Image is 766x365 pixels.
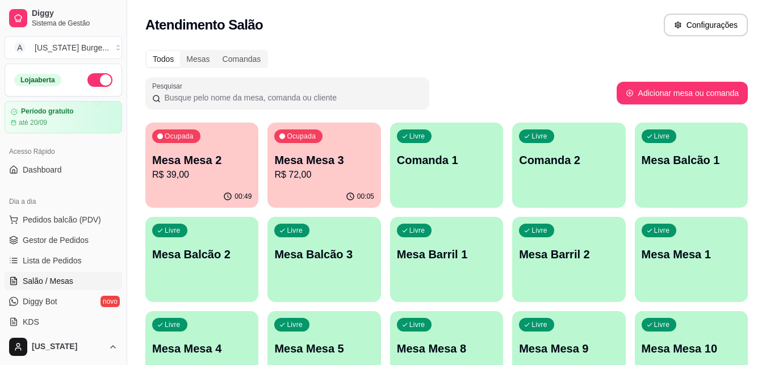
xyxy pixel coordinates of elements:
[519,152,618,168] p: Comanda 2
[274,152,374,168] p: Mesa Mesa 3
[287,226,303,235] p: Livre
[642,246,741,262] p: Mesa Mesa 1
[664,14,748,36] button: Configurações
[531,226,547,235] p: Livre
[87,73,112,87] button: Alterar Status
[5,211,122,229] button: Pedidos balcão (PDV)
[274,246,374,262] p: Mesa Balcão 3
[165,226,181,235] p: Livre
[165,132,194,141] p: Ocupada
[531,132,547,141] p: Livre
[152,152,252,168] p: Mesa Mesa 2
[23,255,82,266] span: Lista de Pedidos
[152,246,252,262] p: Mesa Balcão 2
[5,251,122,270] a: Lista de Pedidos
[32,342,104,352] span: [US_STATE]
[161,92,422,103] input: Pesquisar
[274,168,374,182] p: R$ 72,00
[5,292,122,311] a: Diggy Botnovo
[5,313,122,331] a: KDS
[5,272,122,290] a: Salão / Mesas
[5,192,122,211] div: Dia a dia
[519,246,618,262] p: Mesa Barril 2
[5,5,122,32] a: DiggySistema de Gestão
[287,320,303,329] p: Livre
[32,9,118,19] span: Diggy
[32,19,118,28] span: Sistema de Gestão
[14,42,26,53] span: A
[165,320,181,329] p: Livre
[23,164,62,175] span: Dashboard
[235,192,252,201] p: 00:49
[654,132,670,141] p: Livre
[152,341,252,356] p: Mesa Mesa 4
[390,217,503,302] button: LivreMesa Barril 1
[5,333,122,360] button: [US_STATE]
[152,168,252,182] p: R$ 39,00
[19,118,47,127] article: até 20/09
[390,123,503,208] button: LivreComanda 1
[145,123,258,208] button: OcupadaMesa Mesa 2R$ 39,0000:49
[21,107,74,116] article: Período gratuito
[654,320,670,329] p: Livre
[274,341,374,356] p: Mesa Mesa 5
[642,152,741,168] p: Mesa Balcão 1
[617,82,748,104] button: Adicionar mesa ou comanda
[512,217,625,302] button: LivreMesa Barril 2
[14,74,61,86] div: Loja aberta
[397,152,496,168] p: Comanda 1
[5,231,122,249] a: Gestor de Pedidos
[531,320,547,329] p: Livre
[5,142,122,161] div: Acesso Rápido
[519,341,618,356] p: Mesa Mesa 9
[5,161,122,179] a: Dashboard
[635,123,748,208] button: LivreMesa Balcão 1
[23,214,101,225] span: Pedidos balcão (PDV)
[397,246,496,262] p: Mesa Barril 1
[409,132,425,141] p: Livre
[654,226,670,235] p: Livre
[397,341,496,356] p: Mesa Mesa 8
[267,123,380,208] button: OcupadaMesa Mesa 3R$ 72,0000:05
[5,101,122,133] a: Período gratuitoaté 20/09
[146,51,180,67] div: Todos
[23,234,89,246] span: Gestor de Pedidos
[409,320,425,329] p: Livre
[642,341,741,356] p: Mesa Mesa 10
[145,217,258,302] button: LivreMesa Balcão 2
[216,51,267,67] div: Comandas
[357,192,374,201] p: 00:05
[512,123,625,208] button: LivreComanda 2
[180,51,216,67] div: Mesas
[635,217,748,302] button: LivreMesa Mesa 1
[287,132,316,141] p: Ocupada
[35,42,109,53] div: [US_STATE] Burge ...
[145,16,263,34] h2: Atendimento Salão
[23,296,57,307] span: Diggy Bot
[5,36,122,59] button: Select a team
[23,316,39,328] span: KDS
[409,226,425,235] p: Livre
[23,275,73,287] span: Salão / Mesas
[152,81,186,91] label: Pesquisar
[267,217,380,302] button: LivreMesa Balcão 3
